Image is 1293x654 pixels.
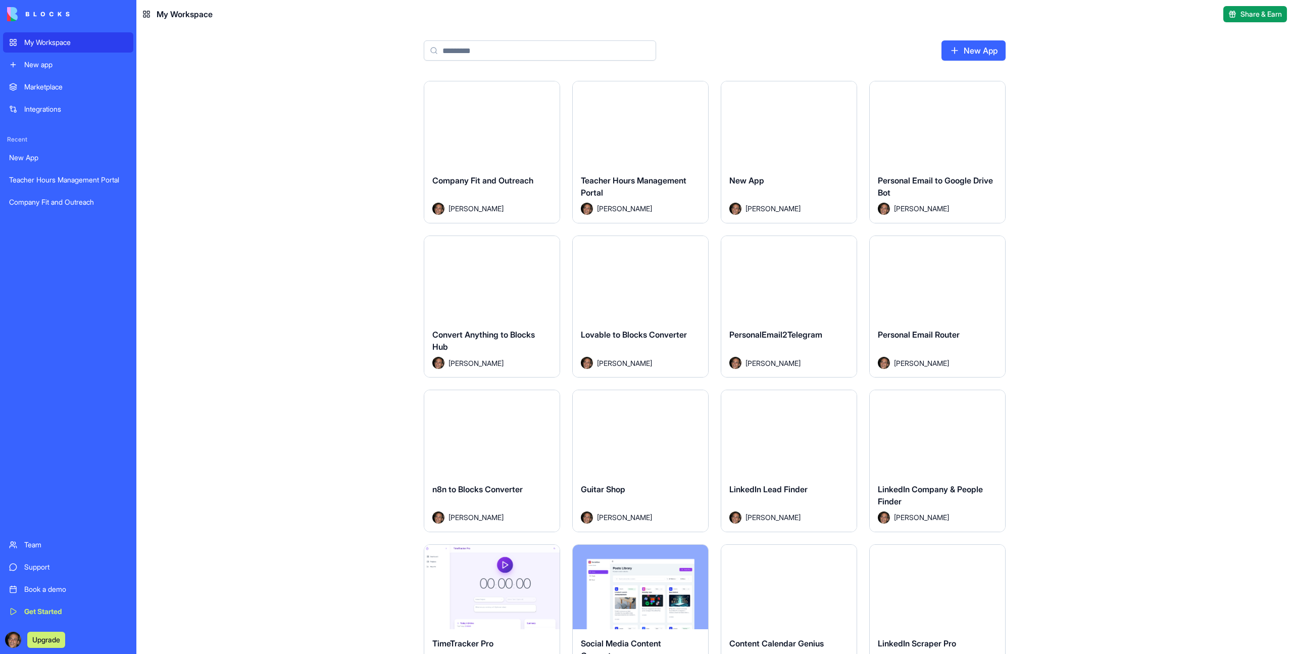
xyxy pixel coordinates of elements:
img: Avatar [878,203,890,215]
a: LinkedIn Lead FinderAvatar[PERSON_NAME] [721,390,857,532]
a: Teacher Hours Management PortalAvatar[PERSON_NAME] [572,81,709,223]
span: Teacher Hours Management Portal [581,175,686,198]
div: New app [24,60,127,70]
span: Guitar Shop [581,484,625,494]
img: ACg8ocKwlY-G7EnJG7p3bnYwdp_RyFFHyn9MlwQjYsG_56ZlydI1TXjL_Q=s96-c [5,632,21,648]
span: [PERSON_NAME] [597,358,652,368]
span: PersonalEmail2Telegram [729,330,822,340]
span: Share & Earn [1240,9,1282,19]
a: LinkedIn Company & People FinderAvatar[PERSON_NAME] [869,390,1006,532]
div: New App [9,153,127,163]
img: logo [7,7,70,21]
span: TimeTracker Pro [432,638,493,648]
div: My Workspace [24,37,127,48]
a: Company Fit and OutreachAvatar[PERSON_NAME] [424,81,560,223]
a: New AppAvatar[PERSON_NAME] [721,81,857,223]
a: Personal Email to Google Drive BotAvatar[PERSON_NAME] [869,81,1006,223]
a: New App [3,148,133,168]
a: n8n to Blocks ConverterAvatar[PERSON_NAME] [424,390,560,532]
span: [PERSON_NAME] [745,203,801,214]
span: [PERSON_NAME] [597,203,652,214]
a: New app [3,55,133,75]
span: Content Calendar Genius [729,638,824,648]
a: Company Fit and Outreach [3,192,133,212]
img: Avatar [729,511,741,524]
a: Convert Anything to Blocks HubAvatar[PERSON_NAME] [424,236,560,378]
a: My Workspace [3,32,133,53]
span: My Workspace [157,8,213,20]
img: Avatar [432,357,444,369]
span: [PERSON_NAME] [449,358,504,368]
span: [PERSON_NAME] [745,358,801,368]
div: Marketplace [24,82,127,92]
span: [PERSON_NAME] [449,203,504,214]
div: Book a demo [24,584,127,594]
div: Get Started [24,606,127,617]
div: Integrations [24,104,127,114]
a: PersonalEmail2TelegramAvatar[PERSON_NAME] [721,236,857,378]
a: Upgrade [27,634,65,644]
img: Avatar [878,357,890,369]
span: Personal Email to Google Drive Bot [878,175,993,198]
a: New App [941,40,1006,61]
span: Lovable to Blocks Converter [581,330,687,340]
button: Share & Earn [1223,6,1287,22]
div: Support [24,562,127,572]
span: [PERSON_NAME] [745,512,801,523]
span: LinkedIn Lead Finder [729,484,808,494]
a: Integrations [3,99,133,119]
a: Guitar ShopAvatar[PERSON_NAME] [572,390,709,532]
img: Avatar [432,203,444,215]
span: Recent [3,135,133,144]
span: Personal Email Router [878,330,960,340]
a: Personal Email RouterAvatar[PERSON_NAME] [869,236,1006,378]
span: Convert Anything to Blocks Hub [432,330,535,352]
img: Avatar [432,511,444,524]
span: [PERSON_NAME] [894,512,949,523]
span: Company Fit and Outreach [432,175,533,185]
span: LinkedIn Scraper Pro [878,638,956,648]
div: Teacher Hours Management Portal [9,175,127,185]
div: Team [24,540,127,550]
span: [PERSON_NAME] [894,358,949,368]
img: Avatar [729,357,741,369]
div: Company Fit and Outreach [9,197,127,207]
img: Avatar [581,357,593,369]
img: Avatar [581,203,593,215]
span: [PERSON_NAME] [597,512,652,523]
img: Avatar [878,511,890,524]
span: [PERSON_NAME] [894,203,949,214]
span: [PERSON_NAME] [449,512,504,523]
img: Avatar [729,203,741,215]
a: Teacher Hours Management Portal [3,170,133,190]
a: Support [3,557,133,577]
a: Get Started [3,601,133,622]
a: Lovable to Blocks ConverterAvatar[PERSON_NAME] [572,236,709,378]
a: Team [3,535,133,555]
button: Upgrade [27,632,65,648]
span: n8n to Blocks Converter [432,484,523,494]
span: LinkedIn Company & People Finder [878,484,983,506]
span: New App [729,175,764,185]
a: Book a demo [3,579,133,599]
a: Marketplace [3,77,133,97]
img: Avatar [581,511,593,524]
